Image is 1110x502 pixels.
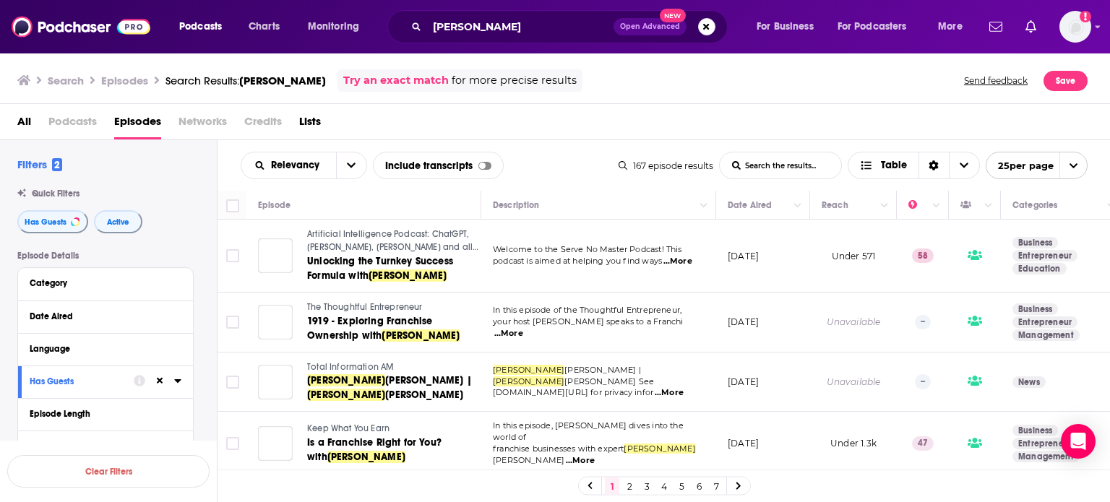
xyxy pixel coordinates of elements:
a: [PERSON_NAME][PERSON_NAME] |[PERSON_NAME][PERSON_NAME] [307,373,479,402]
span: Has Guests [25,218,66,226]
span: [PERSON_NAME] [307,389,385,401]
span: Toggle select row [226,437,239,450]
a: Try an exact match [343,72,449,89]
span: New [660,9,686,22]
button: Column Actions [980,197,997,215]
p: [DATE] [728,376,759,388]
a: News [1012,376,1046,388]
span: your host [PERSON_NAME] speaks to a Franchi [493,316,683,326]
span: Monitoring [308,17,359,37]
p: Episode Details [17,251,194,261]
div: Reach [822,196,848,214]
button: open menu [928,15,981,38]
h3: Episodes [101,74,148,87]
span: [PERSON_NAME] [493,455,564,465]
input: Search podcasts, credits, & more... [427,15,614,38]
button: Send feedback [960,69,1032,92]
a: 3 [640,477,654,495]
button: Active [94,210,142,233]
span: Is a Franchise Right for You? with [307,436,442,463]
span: 1919 - Exploring Franchise Ownership with [307,315,432,342]
button: Column Actions [695,197,713,215]
div: Unavailable [827,376,881,388]
div: Open Intercom Messenger [1061,424,1096,459]
div: Power Score [908,196,929,214]
button: Category [30,274,181,292]
a: Keep What You Earn [307,423,479,436]
a: All [17,110,31,139]
span: Toggle select row [226,316,239,329]
span: Welcome to the Serve No Master Podcast! This [493,244,682,254]
a: Management [1012,329,1080,341]
div: Episode Length [30,409,172,419]
a: Is a Franchise Right for You? with[PERSON_NAME] [307,436,479,464]
img: User Profile [1059,11,1091,43]
span: Logged in as Bcprpro33 [1059,11,1091,43]
a: 4 [657,477,671,495]
button: Language [30,339,181,358]
span: Networks [178,110,227,139]
span: The Thoughtful Entrepreneur [307,302,423,312]
button: open menu [336,152,366,178]
button: Explicit [30,437,181,455]
a: 6 [692,477,706,495]
a: Business [1012,303,1058,315]
span: ...More [655,387,684,399]
span: Relevancy [271,160,324,170]
a: Search Results:[PERSON_NAME] [165,74,326,87]
a: 1919 - Exploring Franchise Ownership with[PERSON_NAME] [307,314,479,343]
span: Under 571 [832,251,876,261]
span: Keep What You Earn [307,423,390,433]
a: Business [1012,237,1058,248]
h2: Choose List sort [241,152,367,179]
span: [PERSON_NAME] [493,365,564,375]
p: -- [915,315,931,329]
a: Entrepreneur [1012,250,1077,261]
span: More [938,17,963,37]
div: Has Guests [30,376,124,386]
button: open menu [747,15,832,38]
span: [PERSON_NAME] [493,376,564,386]
a: The Thoughtful Entrepreneur [307,301,479,314]
div: Date Aired [728,196,772,214]
a: 1 [605,477,619,495]
p: [DATE] [728,437,759,449]
div: Categories [1012,196,1057,214]
span: For Business [757,17,814,37]
button: Column Actions [789,197,806,215]
span: ...More [663,256,692,267]
a: Podchaser - Follow, Share and Rate Podcasts [12,13,150,40]
div: Category [30,278,172,288]
h2: Choose View [848,152,980,179]
div: Search podcasts, credits, & more... [401,10,741,43]
h2: Filters [17,157,62,171]
span: ...More [566,455,595,467]
span: Unlocking the Turnkey Success Formula with [307,255,453,282]
a: Lists [299,110,321,139]
p: -- [915,374,931,389]
span: For Podcasters [838,17,907,37]
span: [PERSON_NAME] [624,443,695,454]
span: podcast is aimed at helping you find ways [493,256,662,266]
div: Episode [258,196,291,214]
div: Include transcripts [373,152,504,179]
a: Total Information AM [307,361,479,374]
span: Toggle select row [226,376,239,389]
span: [PERSON_NAME] [239,74,326,87]
span: 25 per page [986,155,1054,177]
span: Open Advanced [620,23,680,30]
button: open menu [241,160,336,170]
p: 47 [912,436,934,451]
button: Clear Filters [7,455,210,488]
span: [PERSON_NAME] [327,451,405,463]
span: [PERSON_NAME] [382,329,460,342]
a: Unlocking the Turnkey Success Formula with[PERSON_NAME] [307,254,479,283]
button: Save [1044,71,1088,91]
span: Artificial Intelligence Podcast: ChatGPT, [PERSON_NAME], [PERSON_NAME] and all other AI Tools [307,229,478,264]
button: open menu [298,15,378,38]
span: 2 [52,158,62,171]
div: 167 episode results [619,160,713,171]
span: [PERSON_NAME] [369,269,447,282]
span: franchise businesses with expert [493,443,624,454]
